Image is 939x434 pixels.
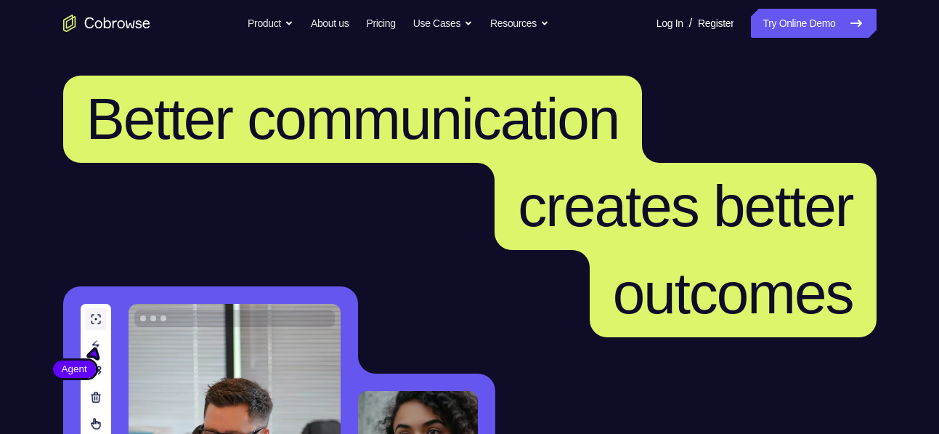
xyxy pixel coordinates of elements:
[613,261,853,326] span: outcomes
[53,362,96,377] span: Agent
[413,9,473,38] button: Use Cases
[490,9,549,38] button: Resources
[63,15,150,32] a: Go to the home page
[248,9,293,38] button: Product
[311,9,349,38] a: About us
[518,174,853,238] span: creates better
[657,9,683,38] a: Log In
[698,9,733,38] a: Register
[86,87,619,151] span: Better communication
[366,9,395,38] a: Pricing
[689,15,692,32] span: /
[751,9,876,38] a: Try Online Demo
